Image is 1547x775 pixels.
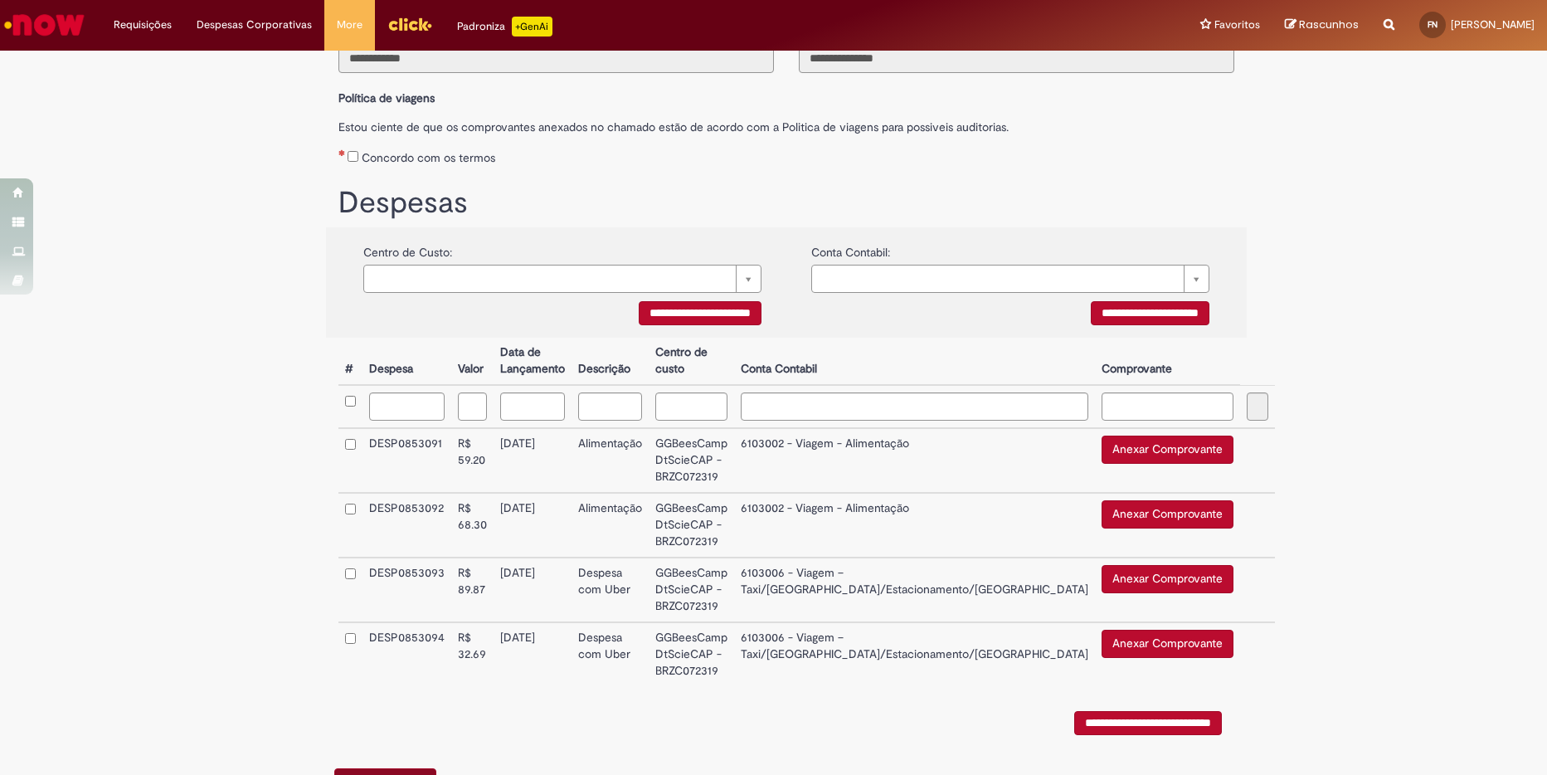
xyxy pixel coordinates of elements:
a: Rascunhos [1285,17,1359,33]
td: [DATE] [494,428,572,493]
span: Rascunhos [1299,17,1359,32]
td: Alimentação [572,428,649,493]
label: Centro de Custo: [363,236,452,261]
button: Anexar Comprovante [1102,565,1233,593]
span: Requisições [114,17,172,33]
td: [DATE] [494,558,572,622]
th: Data de Lançamento [494,338,572,385]
td: Anexar Comprovante [1095,493,1240,558]
td: GGBeesCamp DtScieCAP - BRZC072319 [649,428,734,493]
td: R$ 59.20 [451,428,494,493]
th: Conta Contabil [734,338,1095,385]
button: Anexar Comprovante [1102,436,1233,464]
td: [DATE] [494,622,572,686]
img: click_logo_yellow_360x200.png [387,12,432,37]
td: Despesa com Uber [572,622,649,686]
button: Anexar Comprovante [1102,500,1233,529]
label: Conta Contabil: [811,236,890,261]
p: +GenAi [512,17,552,37]
a: Limpar campo {0} [363,265,761,293]
th: Descrição [572,338,649,385]
td: Despesa com Uber [572,558,649,622]
td: R$ 89.87 [451,558,494,622]
td: Alimentação [572,493,649,558]
td: DESP0853091 [362,428,451,493]
span: Favoritos [1214,17,1260,33]
td: 6103002 - Viagem - Alimentação [734,493,1095,558]
td: [DATE] [494,493,572,558]
th: Centro de custo [649,338,734,385]
td: Anexar Comprovante [1095,622,1240,686]
label: Concordo com os termos [362,149,495,166]
td: 6103006 - Viagem – Taxi/[GEOGRAPHIC_DATA]/Estacionamento/[GEOGRAPHIC_DATA] [734,622,1095,686]
h1: Despesas [338,187,1234,220]
td: Anexar Comprovante [1095,428,1240,493]
td: DESP0853092 [362,493,451,558]
td: GGBeesCamp DtScieCAP - BRZC072319 [649,558,734,622]
td: 6103002 - Viagem - Alimentação [734,428,1095,493]
td: Anexar Comprovante [1095,558,1240,622]
td: R$ 68.30 [451,493,494,558]
td: GGBeesCamp DtScieCAP - BRZC072319 [649,622,734,686]
label: Estou ciente de que os comprovantes anexados no chamado estão de acordo com a Politica de viagens... [338,110,1234,135]
td: DESP0853093 [362,558,451,622]
span: FN [1428,19,1438,30]
th: Valor [451,338,494,385]
th: Comprovante [1095,338,1240,385]
img: ServiceNow [2,8,87,41]
span: [PERSON_NAME] [1451,17,1535,32]
a: Limpar campo {0} [811,265,1209,293]
th: # [338,338,362,385]
td: 6103006 - Viagem – Taxi/[GEOGRAPHIC_DATA]/Estacionamento/[GEOGRAPHIC_DATA] [734,558,1095,622]
td: DESP0853094 [362,622,451,686]
span: More [337,17,362,33]
th: Despesa [362,338,451,385]
td: GGBeesCamp DtScieCAP - BRZC072319 [649,493,734,558]
div: Padroniza [457,17,552,37]
td: R$ 32.69 [451,622,494,686]
span: Despesas Corporativas [197,17,312,33]
b: Política de viagens [338,90,435,105]
button: Anexar Comprovante [1102,630,1233,658]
